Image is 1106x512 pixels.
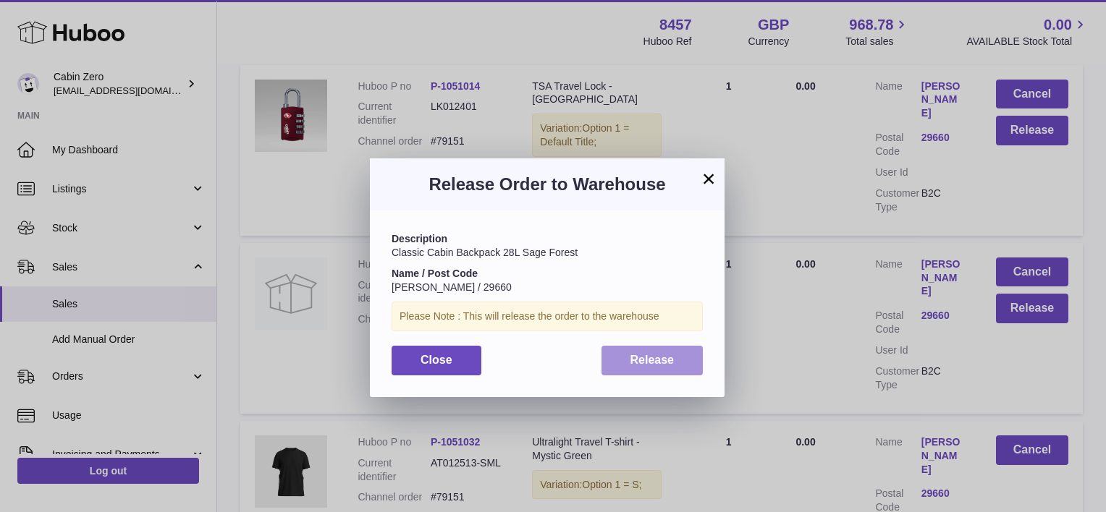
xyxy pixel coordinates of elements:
strong: Description [392,233,447,244]
h3: Release Order to Warehouse [392,173,703,196]
span: Classic Cabin Backpack 28L Sage Forest [392,247,578,258]
span: Close [421,354,452,366]
button: × [700,170,717,187]
strong: Name / Post Code [392,268,478,279]
span: Release [630,354,675,366]
div: Please Note : This will release the order to the warehouse [392,302,703,331]
button: Release [601,346,704,375]
button: Close [392,346,481,375]
span: [PERSON_NAME] / 29660 [392,281,512,293]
